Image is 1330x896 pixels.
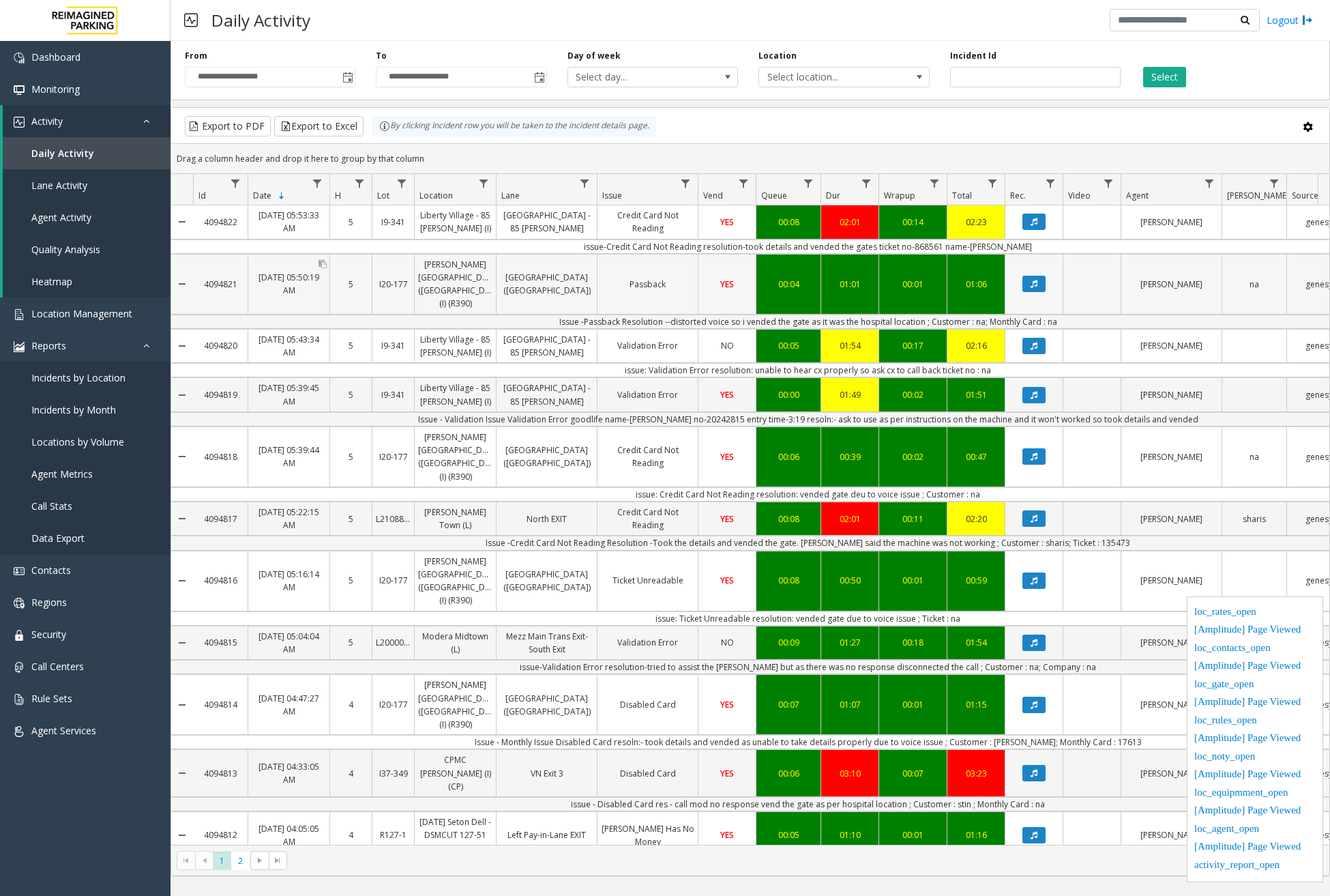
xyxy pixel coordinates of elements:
[883,216,943,229] div: 00:14
[330,447,372,467] a: 5
[1200,174,1219,192] a: Agent Filter Menu
[1267,13,1313,27] a: Logout
[1265,174,1284,192] a: Parker Filter Menu
[883,339,943,352] div: 00:17
[698,825,756,845] a: YES
[14,598,25,609] img: 'icon'
[497,440,597,473] a: [GEOGRAPHIC_DATA] ([GEOGRAPHIC_DATA])
[597,570,698,590] a: Ticket Unreadable
[497,689,597,721] a: [GEOGRAPHIC_DATA] ([GEOGRAPHIC_DATA])
[759,68,895,87] span: Select location...
[415,675,496,734] a: [PERSON_NAME][GEOGRAPHIC_DATA] ([GEOGRAPHIC_DATA]) (I) (R390)
[31,115,63,128] span: Activity
[31,307,132,320] span: Location Management
[951,574,1001,587] div: 00:59
[677,174,695,192] a: Issue Filter Menu
[926,174,944,192] a: Wrapup Filter Menu
[31,211,91,224] span: Agent Activity
[597,764,698,783] a: Disabled Card
[393,174,411,192] a: Lot Filter Menu
[185,116,271,136] button: Export to PDF
[698,212,756,232] a: YES
[1121,212,1222,232] a: [PERSON_NAME]
[1099,174,1118,192] a: Video Filter Menu
[760,339,817,352] div: 00:05
[3,233,171,265] a: Quality Analysis
[31,435,124,448] span: Locations by Volume
[879,447,947,467] a: 00:02
[1222,447,1286,467] a: na
[193,570,248,590] a: 4094816
[821,570,878,590] a: 00:50
[372,695,414,714] a: I20-177
[171,249,193,319] a: Collapse Details
[274,116,364,136] button: Export to Excel
[825,450,875,463] div: 00:39
[721,637,734,648] span: NO
[171,807,193,864] a: Collapse Details
[3,169,171,201] a: Lane Activity
[1143,67,1186,87] button: Select
[31,628,66,641] span: Security
[825,574,875,587] div: 00:50
[193,385,248,405] a: 4094819
[415,750,496,796] a: CPMC [PERSON_NAME] (I) (CP)
[31,179,87,192] span: Lane Activity
[31,692,72,705] span: Rule Sets
[1121,274,1222,294] a: [PERSON_NAME]
[883,450,943,463] div: 00:02
[330,570,372,590] a: 5
[951,828,1001,841] div: 01:16
[31,660,84,673] span: Call Centers
[248,205,329,238] a: [DATE] 05:53:33 AM
[330,764,372,783] a: 4
[31,50,80,63] span: Dashboard
[951,339,1001,352] div: 02:16
[248,626,329,659] a: [DATE] 05:04:04 AM
[415,205,496,238] a: Liberty Village - 85 [PERSON_NAME] (I)
[330,633,372,652] a: 5
[879,212,947,232] a: 00:14
[879,695,947,714] a: 00:01
[475,174,493,192] a: Location Filter Menu
[756,385,821,405] a: 00:00
[14,630,25,641] img: 'icon'
[193,695,248,714] a: 4094814
[31,467,93,480] span: Agent Metrics
[171,200,193,244] a: Collapse Details
[415,427,496,487] a: [PERSON_NAME][GEOGRAPHIC_DATA] ([GEOGRAPHIC_DATA]) (I) (R390)
[31,403,116,416] span: Incidents by Month
[1121,633,1222,652] a: [PERSON_NAME]
[825,388,875,401] div: 01:49
[756,695,821,714] a: 00:07
[330,212,372,232] a: 5
[193,336,248,356] a: 4094820
[947,695,1005,714] a: 01:15
[821,633,878,652] a: 01:27
[415,255,496,314] a: [PERSON_NAME][GEOGRAPHIC_DATA] ([GEOGRAPHIC_DATA]) (I) (R390)
[760,698,817,711] div: 00:07
[698,274,756,294] a: YES
[3,137,171,169] a: Daily Activity
[171,621,193,665] a: Collapse Details
[1121,570,1222,590] a: [PERSON_NAME]
[597,633,698,652] a: Validation Error
[248,757,329,790] a: [DATE] 04:33:05 AM
[951,636,1001,649] div: 01:54
[31,500,72,512] span: Call Stats
[415,502,496,535] a: [PERSON_NAME] Town (L)
[857,174,876,192] a: Dur Filter Menu
[883,767,943,780] div: 00:07
[825,216,875,229] div: 02:01
[821,825,878,845] a: 01:10
[497,764,597,783] a: VN Exit 3
[372,764,414,783] a: I37-349
[720,278,734,290] span: YES
[821,385,878,405] a: 01:49
[720,513,734,525] span: YES
[825,512,875,525] div: 02:01
[14,117,25,128] img: 'icon'
[883,698,943,711] div: 00:01
[760,574,817,587] div: 00:08
[883,512,943,525] div: 00:11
